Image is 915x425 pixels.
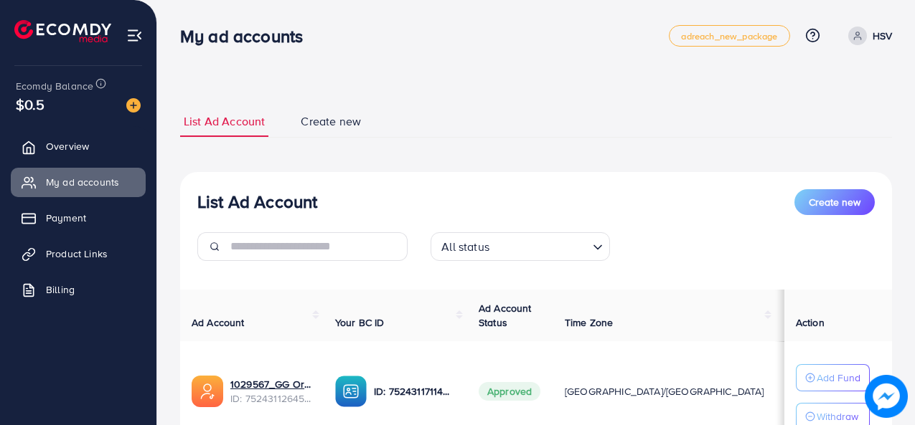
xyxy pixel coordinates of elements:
span: Approved [479,382,540,401]
span: Billing [46,282,75,297]
a: adreach_new_package [669,25,789,47]
span: All status [438,237,492,257]
img: image [865,375,908,418]
a: Product Links [11,239,146,268]
p: Withdraw [817,408,858,425]
span: Create new [809,195,860,209]
span: List Ad Account [184,113,265,130]
span: adreach_new_package [681,32,777,41]
input: Search for option [494,234,587,257]
span: Create new [301,113,361,130]
button: Add Fund [796,364,870,391]
a: My ad accounts [11,168,146,196]
span: Ad Account Status [479,301,532,330]
a: Payment [11,204,146,232]
img: image [126,98,141,113]
img: menu [126,27,143,44]
span: Ad Account [192,315,245,330]
button: Create new [794,189,875,215]
a: HSV [843,27,892,45]
span: Product Links [46,247,108,261]
h3: My ad accounts [180,26,314,47]
p: ID: 7524311711403933704 [374,383,456,400]
img: logo [14,20,111,42]
img: ic-ba-acc.ded83a64.svg [335,376,367,407]
p: HSV [873,27,892,44]
img: ic-ads-acc.e4c84228.svg [192,376,223,407]
span: $0.5 [16,94,45,115]
span: My ad accounts [46,175,119,189]
span: Your BC ID [335,315,385,330]
h3: List Ad Account [197,191,317,212]
span: Action [796,315,825,330]
a: Overview [11,132,146,161]
a: 1029567_GG Organic_1751890472216 [230,377,312,391]
a: Billing [11,275,146,304]
span: Time Zone [565,315,613,330]
span: Overview [46,139,89,153]
div: Search for option [431,232,610,261]
p: Add Fund [817,369,860,386]
span: Ecomdy Balance [16,79,93,93]
span: Payment [46,211,86,225]
span: ID: 7524311264504414215 [230,391,312,406]
span: [GEOGRAPHIC_DATA]/[GEOGRAPHIC_DATA] [565,384,764,398]
div: <span class='underline'>1029567_GG Organic_1751890472216</span></br>7524311264504414215 [230,377,312,406]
